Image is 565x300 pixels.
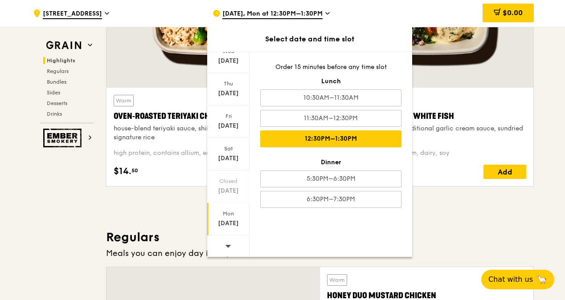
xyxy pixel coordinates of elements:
div: Dinner [260,158,401,167]
span: 🦙 [536,274,547,285]
div: Select date and time slot [207,34,412,45]
span: Drinks [47,111,62,117]
div: [DATE] [209,122,248,130]
span: 50 [131,167,138,174]
div: Lunch [260,77,401,86]
span: Regulars [47,68,69,74]
div: 6:30PM–7:30PM [260,191,401,208]
div: 10:30AM–11:30AM [260,89,401,106]
span: Chat with us [488,274,533,285]
div: Tuscan Garlic Cream White Fish [331,110,526,122]
span: Sides [47,89,60,96]
div: [DATE] [209,186,248,195]
div: 12:30PM–1:30PM [260,130,401,147]
div: [DATE] [209,154,248,163]
div: Fri [209,113,248,120]
div: Thu [209,80,248,87]
div: 5:30PM–6:30PM [260,170,401,187]
div: Closed [209,178,248,185]
img: Grain web logo [43,37,84,53]
span: [STREET_ADDRESS] [43,9,102,19]
div: Order 15 minutes before any time slot [260,63,401,72]
div: Warm [114,95,134,106]
div: Warm [327,274,347,286]
div: [DATE] [209,57,248,65]
div: [DATE] [209,89,248,98]
div: Add [483,165,526,179]
span: [DATE], Mon at 12:30PM–1:30PM [222,9,323,19]
h3: Regulars [106,229,534,245]
div: pescatarian, contains allium, dairy, soy [331,149,526,158]
span: $14. [114,165,131,178]
div: Sat [209,145,248,152]
div: high protein, contains allium, egg, soy, wheat [114,149,309,158]
img: Ember Smokery web logo [43,129,84,147]
span: Highlights [47,57,75,64]
span: $0.00 [503,8,523,17]
div: Meals you can enjoy day in day out. [106,247,534,259]
span: Bundles [47,79,66,85]
div: Mon [209,210,248,217]
div: Oven‑Roasted Teriyaki Chicken [114,110,309,122]
div: sanshoku steamed rice, traditional garlic cream sauce, sundried tomato [331,124,526,142]
div: house-blend teriyaki sauce, shiitake mushroom, bok choy, tossed signature rice [114,124,309,142]
div: 11:30AM–12:30PM [260,110,401,127]
button: Chat with us🦙 [481,270,554,289]
span: Desserts [47,100,67,106]
div: [DATE] [209,219,248,228]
